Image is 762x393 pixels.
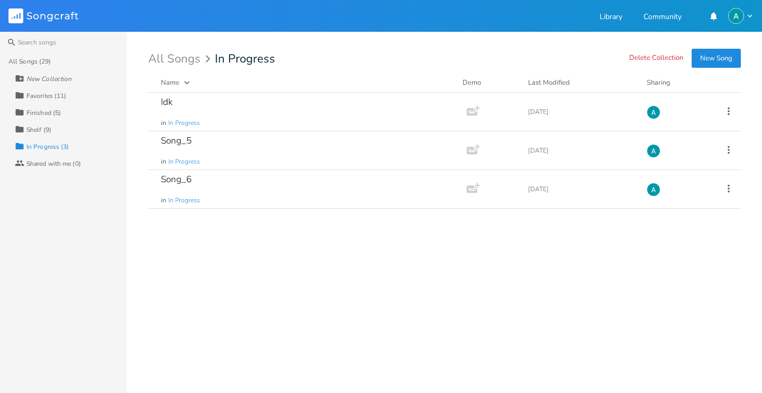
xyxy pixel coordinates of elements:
[148,54,214,64] div: All Songs
[215,53,275,65] span: In Progress
[161,78,179,87] div: Name
[161,175,192,184] div: Song_6
[462,77,515,88] div: Demo
[26,110,61,116] div: Finished (5)
[647,105,660,119] img: Alex
[26,127,51,133] div: Shelf (9)
[26,93,66,99] div: Favorites (11)
[643,13,682,22] a: Community
[528,109,634,115] div: [DATE]
[161,196,166,205] span: in
[629,54,683,63] button: Delete Collection
[528,147,634,154] div: [DATE]
[647,77,710,88] div: Sharing
[647,144,660,158] img: Alex
[161,157,166,166] span: in
[728,8,744,24] img: Alex
[161,77,450,88] button: Name
[26,144,69,150] div: In Progress (3)
[168,196,200,205] span: In Progress
[647,183,660,196] img: Alex
[161,97,173,106] div: Idk
[26,76,71,82] div: New Collection
[168,157,200,166] span: In Progress
[528,186,634,192] div: [DATE]
[692,49,741,68] button: New Song
[528,78,570,87] div: Last Modified
[8,58,51,65] div: All Songs (29)
[600,13,622,22] a: Library
[26,160,81,167] div: Shared with me (0)
[528,77,634,88] button: Last Modified
[161,119,166,128] span: in
[161,136,192,145] div: Song_5
[168,119,200,128] span: In Progress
